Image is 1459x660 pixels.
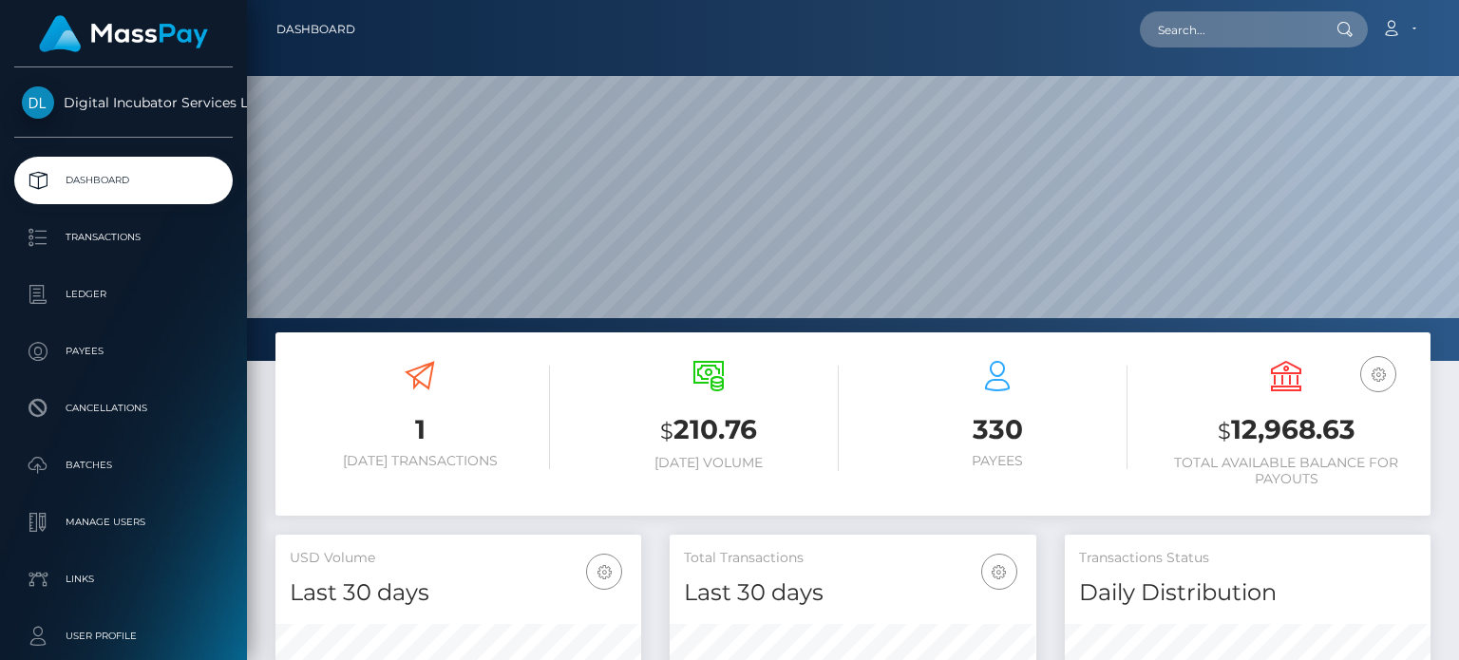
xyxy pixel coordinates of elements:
[1218,418,1231,444] small: $
[22,337,225,366] p: Payees
[22,166,225,195] p: Dashboard
[22,622,225,651] p: User Profile
[14,556,233,603] a: Links
[22,565,225,594] p: Links
[22,86,54,119] img: Digital Incubator Services Limited
[867,453,1127,469] h6: Payees
[14,613,233,660] a: User Profile
[14,328,233,375] a: Payees
[14,442,233,489] a: Batches
[39,15,208,52] img: MassPay Logo
[14,94,233,111] span: Digital Incubator Services Limited
[22,451,225,480] p: Batches
[22,280,225,309] p: Ledger
[14,157,233,204] a: Dashboard
[22,223,225,252] p: Transactions
[684,549,1021,568] h5: Total Transactions
[578,411,839,450] h3: 210.76
[660,418,673,444] small: $
[290,576,627,610] h4: Last 30 days
[684,576,1021,610] h4: Last 30 days
[290,411,550,448] h3: 1
[14,499,233,546] a: Manage Users
[22,508,225,537] p: Manage Users
[1079,549,1416,568] h5: Transactions Status
[14,214,233,261] a: Transactions
[14,271,233,318] a: Ledger
[22,394,225,423] p: Cancellations
[1079,576,1416,610] h4: Daily Distribution
[1156,411,1416,450] h3: 12,968.63
[276,9,355,49] a: Dashboard
[1156,455,1416,487] h6: Total Available Balance for Payouts
[578,455,839,471] h6: [DATE] Volume
[14,385,233,432] a: Cancellations
[290,453,550,469] h6: [DATE] Transactions
[867,411,1127,448] h3: 330
[290,549,627,568] h5: USD Volume
[1140,11,1318,47] input: Search...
